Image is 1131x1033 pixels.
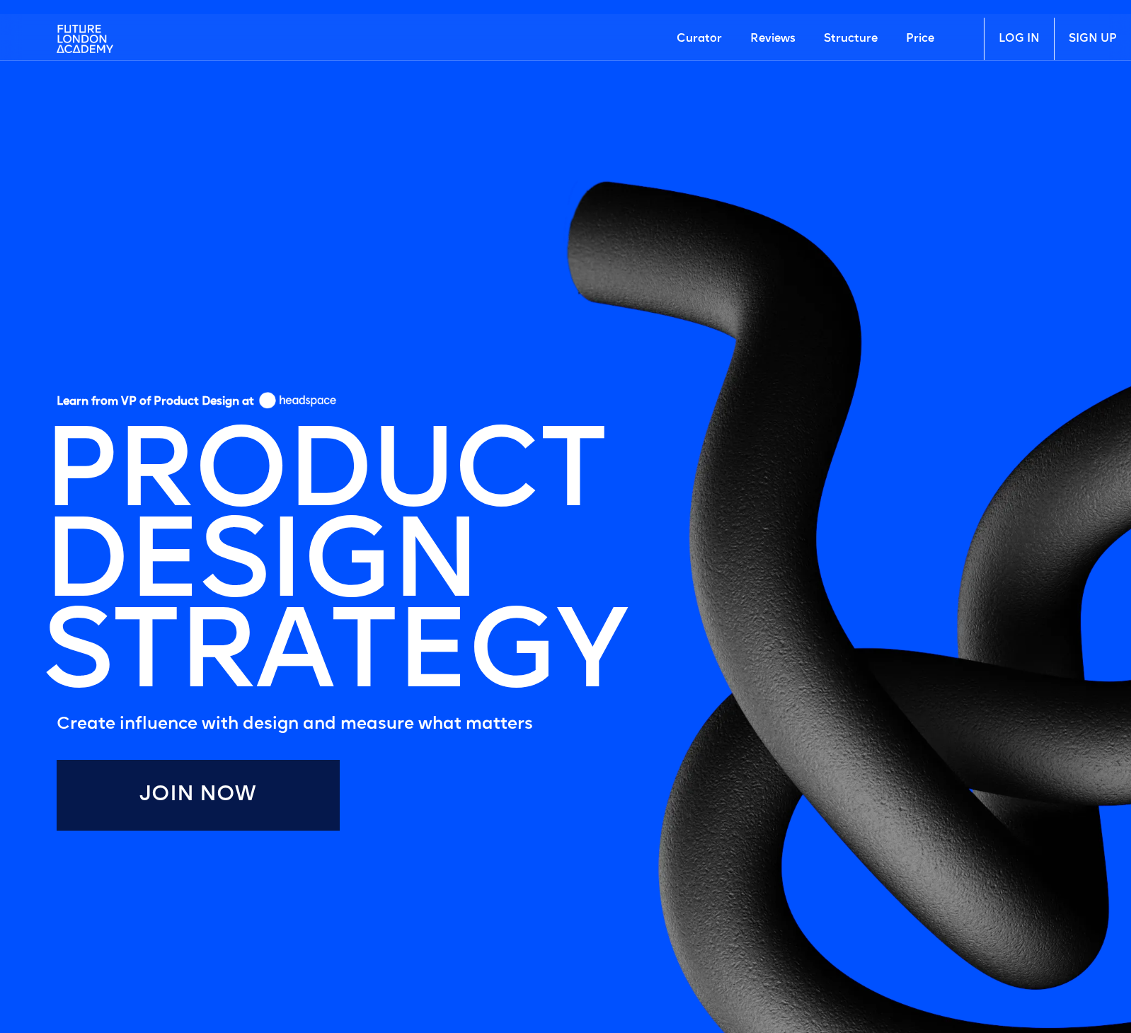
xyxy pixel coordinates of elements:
[892,18,948,60] a: Price
[57,395,254,414] h5: Learn from VP of Product Design at
[1054,18,1131,60] a: SIGN UP
[810,18,892,60] a: Structure
[736,18,810,60] a: Reviews
[57,760,340,831] a: Join Now
[57,710,626,739] h5: Create influence with design and measure what matters
[42,432,626,703] h1: PRODUCT DESIGN STRATEGY
[662,18,736,60] a: Curator
[984,18,1054,60] a: LOG IN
